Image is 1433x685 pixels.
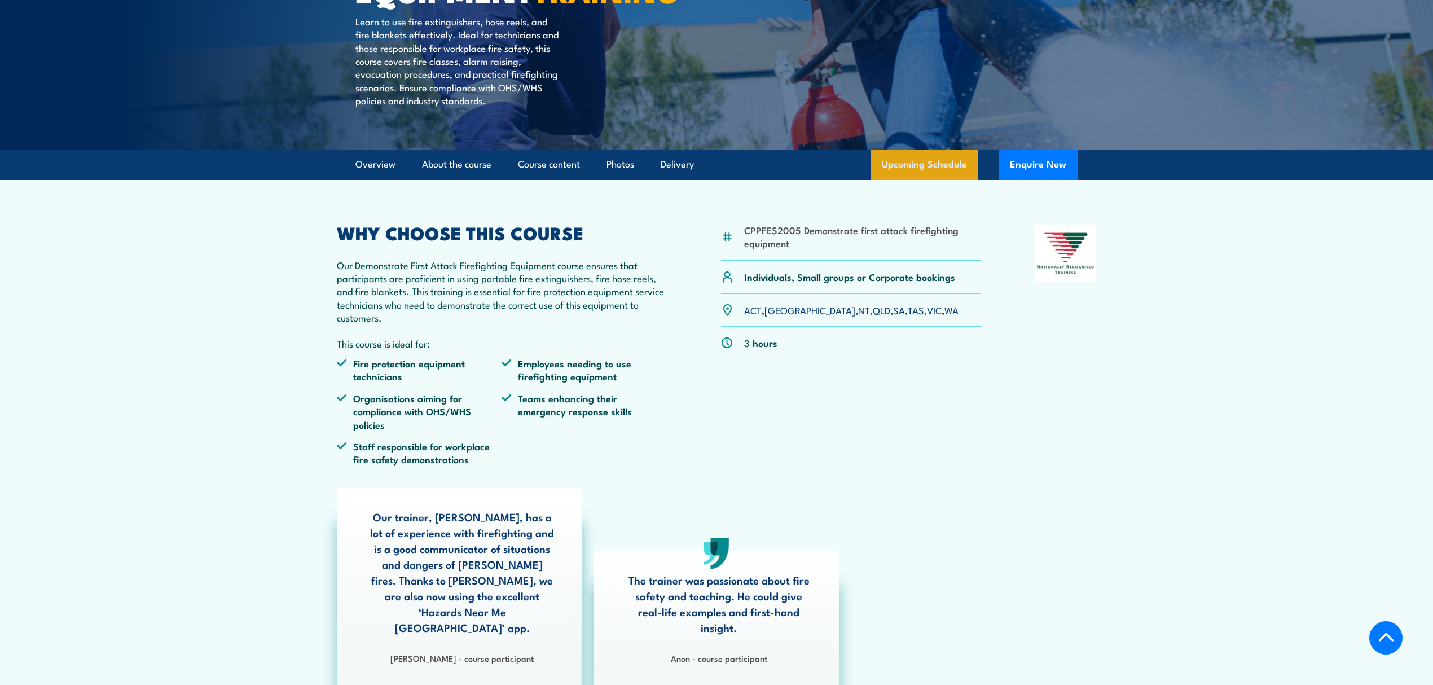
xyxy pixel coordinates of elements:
a: Upcoming Schedule [871,150,978,180]
a: QLD [873,303,890,317]
li: CPPFES2005 Demonstrate first attack firefighting equipment [744,223,981,250]
li: Employees needing to use firefighting equipment [502,357,666,383]
a: SA [893,303,905,317]
p: , , , , , , , [744,304,959,317]
button: Enquire Now [999,150,1078,180]
li: Fire protection equipment technicians [337,357,502,383]
a: Photos [606,150,634,179]
a: Delivery [661,150,694,179]
p: Our Demonstrate First Attack Firefighting Equipment course ensures that participants are proficie... [337,258,666,324]
li: Teams enhancing their emergency response skills [502,392,666,431]
a: VIC [927,303,942,317]
p: Learn to use fire extinguishers, hose reels, and fire blankets effectively. Ideal for technicians... [355,15,561,107]
p: Individuals, Small groups or Corporate bookings [744,270,955,283]
a: About the course [422,150,491,179]
strong: [PERSON_NAME] - course participant [390,652,534,664]
li: Organisations aiming for compliance with OHS/WHS policies [337,392,502,431]
h2: WHY CHOOSE THIS COURSE [337,225,666,240]
a: TAS [908,303,924,317]
p: 3 hours [744,336,777,349]
a: WA [944,303,959,317]
p: Our trainer, [PERSON_NAME], has a lot of experience with firefighting and is a good communicator ... [370,509,554,635]
strong: Anon - course participant [671,652,767,664]
a: Overview [355,150,395,179]
p: The trainer was passionate about fire safety and teaching. He could give real-life examples and f... [627,572,811,635]
img: Nationally Recognised Training logo. [1035,225,1096,282]
a: [GEOGRAPHIC_DATA] [764,303,855,317]
a: NT [858,303,870,317]
p: This course is ideal for: [337,337,666,350]
li: Staff responsible for workplace fire safety demonstrations [337,440,502,466]
a: Course content [518,150,580,179]
a: ACT [744,303,762,317]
